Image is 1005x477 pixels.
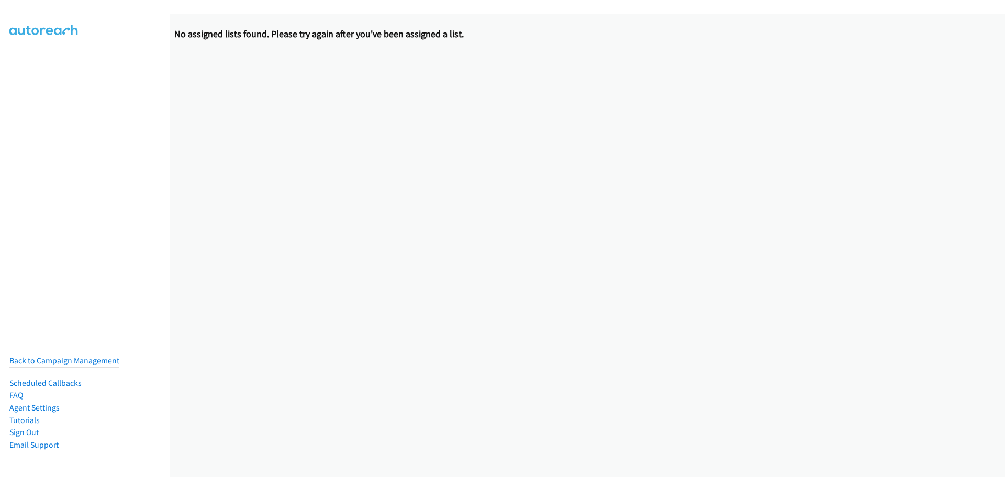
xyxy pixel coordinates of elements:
a: Email Support [9,440,59,450]
a: Tutorials [9,415,40,425]
a: Agent Settings [9,403,60,413]
a: Scheduled Callbacks [9,378,82,388]
a: FAQ [9,390,23,400]
h2: No assigned lists found. Please try again after you've been assigned a list. [174,28,464,40]
a: Back to Campaign Management [9,356,119,365]
a: Sign Out [9,427,39,437]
